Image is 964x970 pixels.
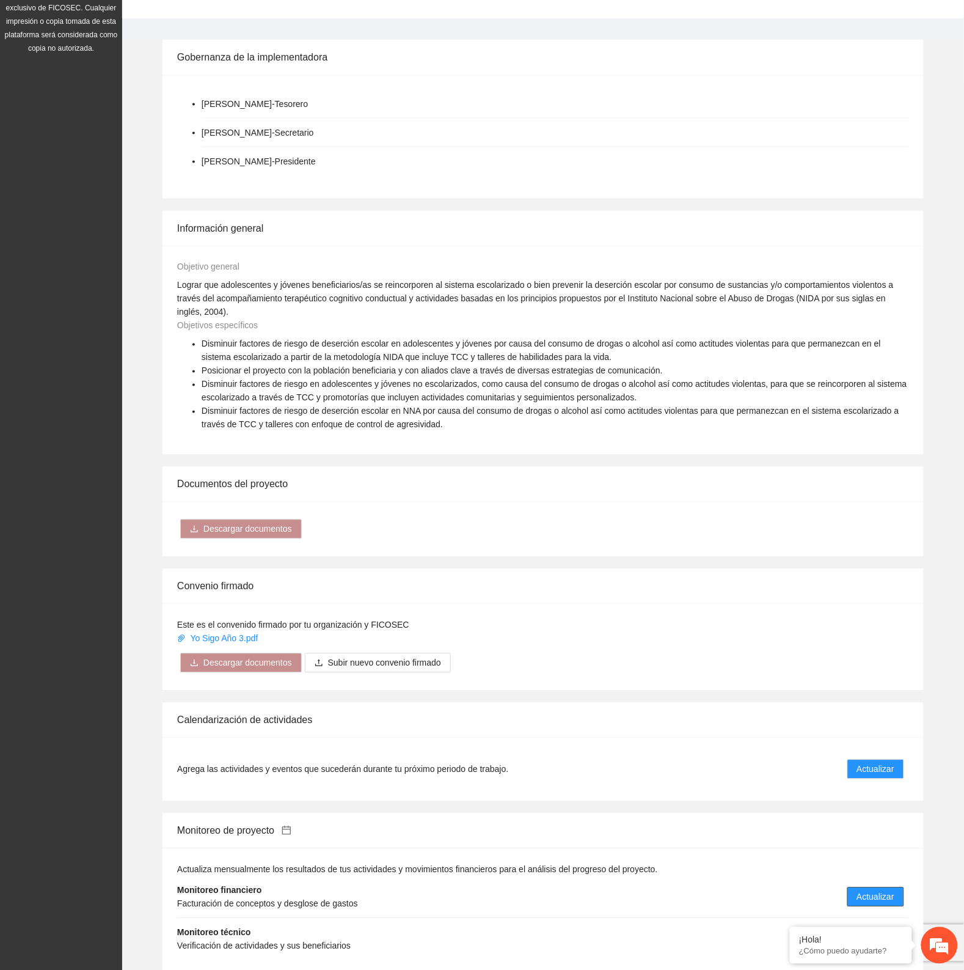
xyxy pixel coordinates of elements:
[200,6,230,35] div: Minimizar ventana de chat en vivo
[6,334,233,377] textarea: Escriba su mensaje y pulse “Intro”
[315,659,323,669] span: upload
[202,339,881,362] span: Disminuir factores de riesgo de deserción escolar en adolescentes y jóvenes por causa del consumo...
[202,97,308,111] li: [PERSON_NAME] - Tesorero
[177,814,909,848] div: Monitoreo de proyecto
[203,523,292,536] span: Descargar documentos
[305,653,451,673] button: uploadSubir nuevo convenio firmado
[847,760,904,779] button: Actualizar
[177,634,186,643] span: paper-clip
[177,467,909,502] div: Documentos del proyecto
[177,620,409,630] span: Este es el convenido firmado por tu organización y FICOSEC
[177,928,251,938] strong: Monitoreo técnico
[203,656,292,670] span: Descargar documentos
[177,941,351,951] span: Verificación de actividades y sus beneficiarios
[799,947,903,956] p: ¿Cómo puedo ayudarte?
[202,366,663,376] span: Posicionar el proyecto con la población beneficiaria y con aliados clave a través de diversas est...
[190,525,199,535] span: download
[177,40,909,75] div: Gobernanza de la implementadora
[305,658,451,668] span: uploadSubir nuevo convenio firmado
[177,262,239,272] span: Objetivo general
[202,380,907,403] span: Disminuir factores de riesgo en adolescentes y jóvenes no escolarizados, como causa del consumo d...
[177,281,894,317] span: Lograr que adolescentes y jóvenes beneficiarios/as se reincorporen al sistema escolarizado o bien...
[177,321,258,331] span: Objetivos específicos
[177,763,508,776] span: Agrega las actividades y eventos que sucederán durante tu próximo periodo de trabajo.
[177,211,909,246] div: Información general
[202,126,314,139] li: [PERSON_NAME] - Secretario
[799,935,903,945] div: ¡Hola!
[847,887,904,907] button: Actualizar
[180,520,302,539] button: downloadDescargar documentos
[328,656,441,670] span: Subir nuevo convenio firmado
[202,155,316,168] li: [PERSON_NAME] - Presidente
[177,899,358,909] span: Facturación de conceptos y desglose de gastos
[64,62,205,78] div: Chatee con nosotros ahora
[274,826,291,836] a: calendar
[202,406,899,430] span: Disminuir factores de riesgo de deserción escolar en NNA por causa del consumo de drogas o alcoho...
[71,163,169,287] span: Estamos en línea.
[180,653,302,673] button: downloadDescargar documentos
[282,826,291,836] span: calendar
[190,659,199,669] span: download
[177,703,909,738] div: Calendarización de actividades
[857,891,894,904] span: Actualizar
[177,886,261,895] strong: Monitoreo financiero
[857,763,894,776] span: Actualizar
[177,865,658,875] span: Actualiza mensualmente los resultados de tus actividades y movimientos financieros para el anális...
[177,634,260,644] a: Yo Sigo Año 3.pdf
[177,569,909,604] div: Convenio firmado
